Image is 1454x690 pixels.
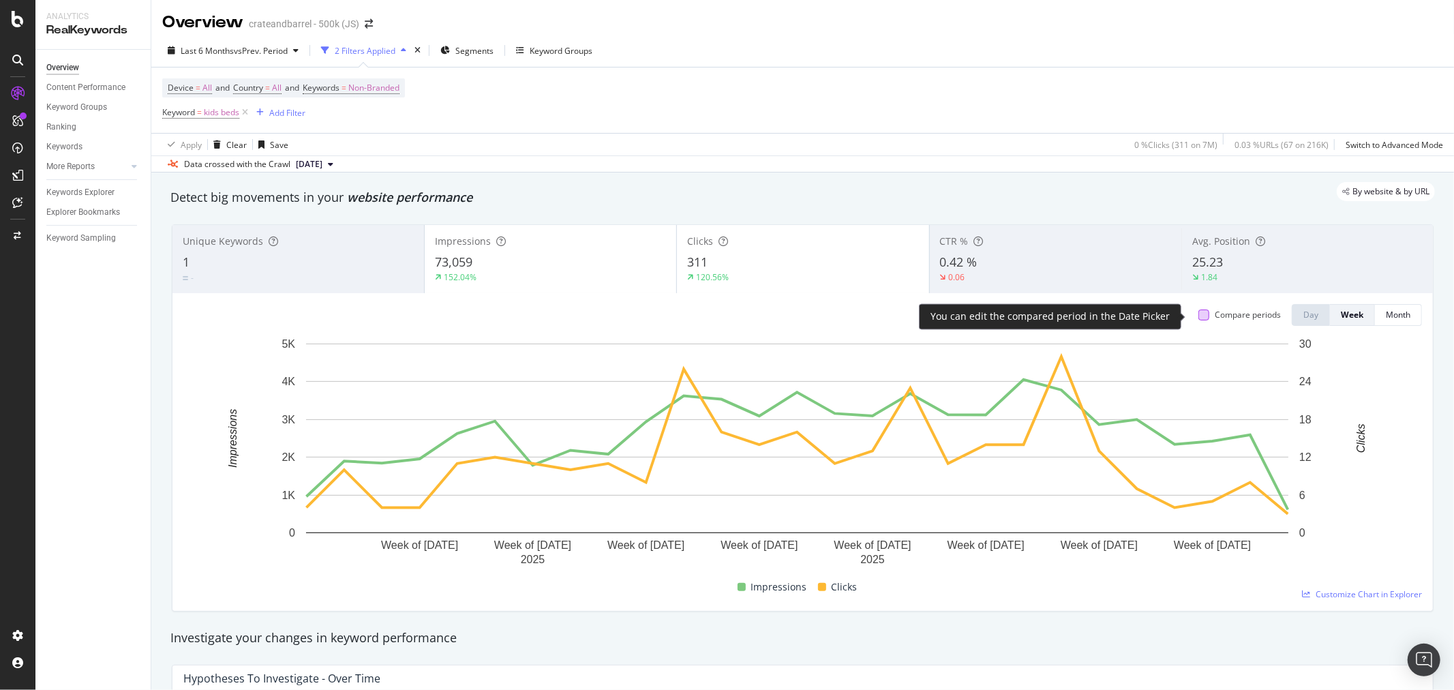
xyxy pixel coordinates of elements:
div: Save [270,139,288,151]
text: 1K [282,490,295,501]
div: 0 % Clicks ( 311 on 7M ) [1134,139,1217,151]
div: Overview [46,61,79,75]
button: Save [253,134,288,155]
button: Add Filter [251,104,305,121]
a: Content Performance [46,80,141,95]
span: Segments [455,45,494,57]
button: Clear [208,134,247,155]
text: 18 [1299,414,1312,425]
a: Explorer Bookmarks [46,205,141,220]
div: Explorer Bookmarks [46,205,120,220]
a: Keyword Groups [46,100,141,115]
span: 25.23 [1192,254,1223,270]
text: Week of [DATE] [494,540,571,552]
span: and [285,82,299,93]
span: 0.42 % [940,254,978,270]
button: Switch to Advanced Mode [1340,134,1443,155]
span: 311 [687,254,708,270]
text: Clicks [1356,424,1367,453]
div: Keyword Sampling [46,231,116,245]
span: Customize Chart in Explorer [1316,588,1422,600]
span: = [342,82,346,93]
div: Open Intercom Messenger [1408,644,1440,676]
span: Clicks [832,579,858,595]
div: Content Performance [46,80,125,95]
span: Clicks [687,235,713,247]
text: Week of [DATE] [381,540,458,552]
button: Keyword Groups [511,40,598,61]
a: More Reports [46,160,127,174]
span: CTR % [940,235,969,247]
span: Impressions [751,579,807,595]
text: 2025 [860,554,885,566]
span: = [265,82,270,93]
text: 24 [1299,376,1312,387]
div: Apply [181,139,202,151]
text: 12 [1299,451,1312,463]
span: All [272,78,282,97]
text: 6 [1299,490,1305,501]
span: Last 6 Months [181,45,234,57]
div: times [412,44,423,57]
a: Keywords [46,140,141,154]
div: RealKeywords [46,22,140,38]
button: Day [1292,304,1330,326]
span: Device [168,82,194,93]
span: 73,059 [435,254,472,270]
a: Customize Chart in Explorer [1302,588,1422,600]
button: Last 6 MonthsvsPrev. Period [162,40,304,61]
text: 0 [289,527,295,539]
div: Keyword Groups [530,45,592,57]
div: Switch to Advanced Mode [1346,139,1443,151]
div: Hypotheses to Investigate - Over Time [183,672,380,685]
div: Data crossed with the Crawl [184,158,290,170]
span: 1 [183,254,190,270]
a: Overview [46,61,141,75]
span: 2025 Aug. 12th [296,158,322,170]
span: Non-Branded [348,78,399,97]
div: More Reports [46,160,95,174]
div: - [191,272,194,284]
div: A chart. [183,337,1411,573]
text: Week of [DATE] [834,540,911,552]
text: Impressions [227,409,239,468]
text: 2K [282,451,295,463]
div: Clear [226,139,247,151]
div: Add Filter [269,107,305,119]
text: Week of [DATE] [1174,540,1251,552]
div: 0.03 % URLs ( 67 on 216K ) [1235,139,1329,151]
span: Keyword [162,106,195,118]
div: Day [1303,309,1318,320]
button: Month [1375,304,1422,326]
span: and [215,82,230,93]
span: All [202,78,212,97]
text: 4K [282,376,295,387]
span: Unique Keywords [183,235,263,247]
button: [DATE] [290,156,339,172]
text: Week of [DATE] [1061,540,1138,552]
div: Keywords Explorer [46,185,115,200]
img: Equal [183,276,188,280]
div: Month [1386,309,1410,320]
span: Impressions [435,235,491,247]
text: Week of [DATE] [721,540,798,552]
div: 152.04% [444,271,476,283]
div: 0.06 [949,271,965,283]
div: Investigate your changes in keyword performance [170,629,1435,647]
button: Week [1330,304,1375,326]
button: Apply [162,134,202,155]
span: By website & by URL [1352,187,1429,196]
span: vs Prev. Period [234,45,288,57]
text: 0 [1299,527,1305,539]
div: 2 Filters Applied [335,45,395,57]
div: crateandbarrel - 500k (JS) [249,17,359,31]
div: Keyword Groups [46,100,107,115]
div: legacy label [1337,182,1435,201]
button: 2 Filters Applied [316,40,412,61]
a: Keywords Explorer [46,185,141,200]
text: Week of [DATE] [948,540,1025,552]
div: arrow-right-arrow-left [365,19,373,29]
span: Country [233,82,263,93]
div: You can edit the compared period in the Date Picker [930,310,1170,324]
a: Ranking [46,120,141,134]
